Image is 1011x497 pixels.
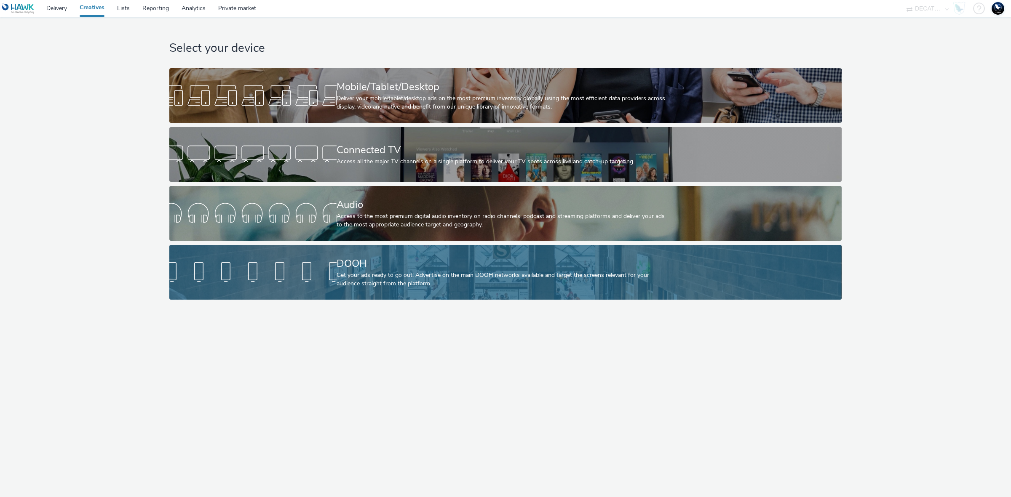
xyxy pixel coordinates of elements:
[953,2,969,15] a: Hawk Academy
[992,2,1004,15] img: Support Hawk
[337,256,671,271] div: DOOH
[337,212,671,229] div: Access to the most premium digital audio inventory on radio channels, podcast and streaming platf...
[169,40,841,56] h1: Select your device
[337,94,671,112] div: Deliver your mobile/tablet/desktop ads on the most premium inventory globally using the most effi...
[337,157,671,166] div: Access all the major TV channels on a single platform to deliver your TV spots across live and ca...
[2,3,35,14] img: undefined Logo
[337,80,671,94] div: Mobile/Tablet/Desktop
[337,271,671,288] div: Get your ads ready to go out! Advertise on the main DOOH networks available and target the screen...
[337,143,671,157] div: Connected TV
[169,127,841,182] a: Connected TVAccess all the major TV channels on a single platform to deliver your TV spots across...
[169,186,841,241] a: AudioAccess to the most premium digital audio inventory on radio channels, podcast and streaming ...
[169,245,841,300] a: DOOHGet your ads ready to go out! Advertise on the main DOOH networks available and target the sc...
[169,68,841,123] a: Mobile/Tablet/DesktopDeliver your mobile/tablet/desktop ads on the most premium inventory globall...
[337,197,671,212] div: Audio
[953,2,966,15] img: Hawk Academy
